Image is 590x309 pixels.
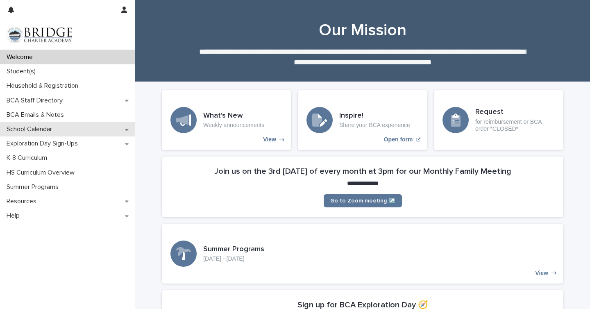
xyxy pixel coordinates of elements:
p: Share your BCA experience [339,122,410,129]
p: [DATE] - [DATE] [203,255,264,262]
p: School Calendar [3,125,59,133]
a: Open form [298,90,427,150]
p: Help [3,212,26,220]
span: Go to Zoom meeting ↗️ [330,198,395,204]
p: for reimbursement or BCA order *CLOSED* [475,118,555,132]
h3: Inspire! [339,111,410,120]
a: Go to Zoom meeting ↗️ [324,194,402,207]
p: Weekly announcements [203,122,264,129]
p: K-8 Curriculum [3,154,54,162]
h1: Our Mission [162,20,563,40]
p: View [263,136,276,143]
h2: Join us on the 3rd [DATE] of every month at 3pm for our Monthly Family Meeting [214,166,511,176]
a: View [162,224,563,284]
h3: Request [475,108,555,117]
p: BCA Emails & Notes [3,111,70,119]
a: View [162,90,291,150]
h3: Summer Programs [203,245,264,254]
p: View [535,270,548,277]
p: Resources [3,198,43,205]
p: Welcome [3,53,39,61]
h3: What's New [203,111,264,120]
p: Household & Registration [3,82,85,90]
img: V1C1m3IdTEidaUdm9Hs0 [7,27,72,43]
p: HS Curriculum Overview [3,169,81,177]
p: Summer Programs [3,183,65,191]
p: BCA Staff Directory [3,97,69,105]
p: Student(s) [3,68,42,75]
p: Open form [384,136,413,143]
p: Exploration Day Sign-Ups [3,140,84,148]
